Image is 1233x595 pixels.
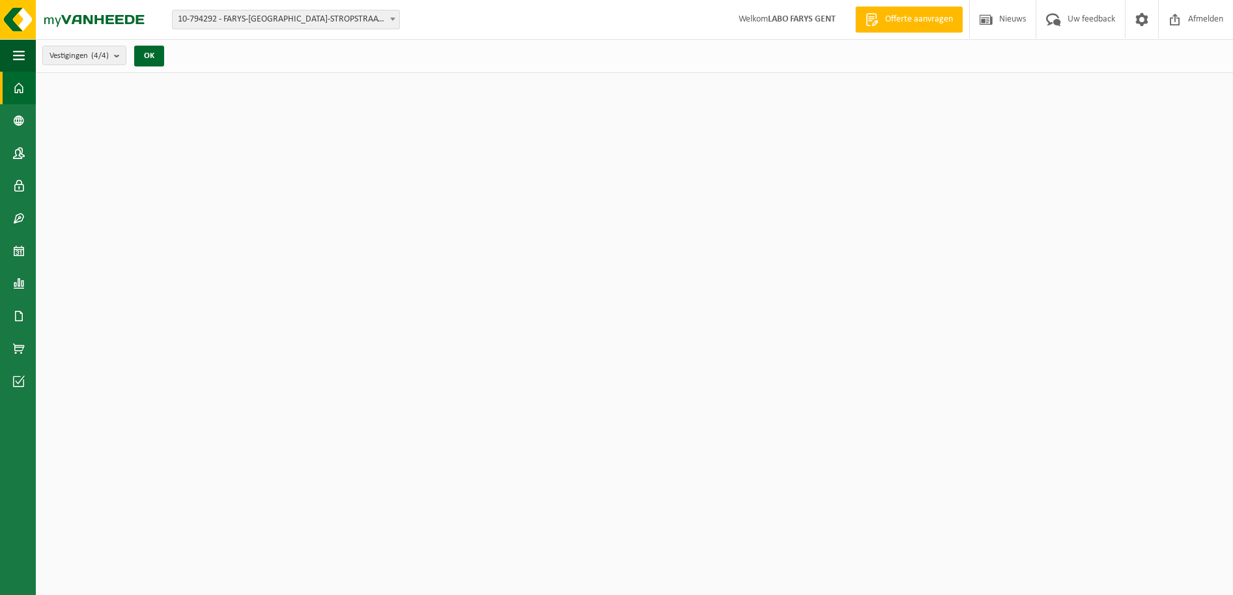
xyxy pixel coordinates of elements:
[855,7,963,33] a: Offerte aanvragen
[42,46,126,65] button: Vestigingen(4/4)
[134,46,164,66] button: OK
[50,46,109,66] span: Vestigingen
[91,51,109,60] count: (4/4)
[172,10,400,29] span: 10-794292 - FARYS-GENT-STROPSTRAAT - GENT
[768,14,836,24] strong: LABO FARYS GENT
[173,10,399,29] span: 10-794292 - FARYS-GENT-STROPSTRAAT - GENT
[882,13,956,26] span: Offerte aanvragen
